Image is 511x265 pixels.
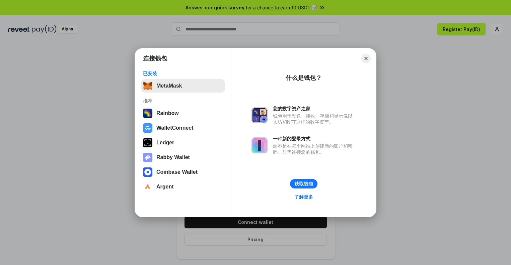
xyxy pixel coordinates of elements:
div: Coinbase Wallet [156,169,198,175]
div: Ledger [156,140,174,146]
div: Rainbow [156,110,179,116]
button: Ledger [141,136,225,149]
button: Rabby Wallet [141,151,225,164]
div: 钱包用于发送、接收、存储和显示像以太坊和NFT这样的数字资产。 [273,113,356,125]
div: 什么是钱包？ [286,74,322,82]
img: svg+xml,%3Csvg%20xmlns%3D%22http%3A%2F%2Fwww.w3.org%2F2000%2Fsvg%22%20fill%3D%22none%22%20viewBox... [251,137,268,153]
h1: 连接钱包 [143,54,167,62]
div: 而不是在每个网站上创建新的账户和密码，只需连接您的钱包。 [273,143,356,155]
img: svg+xml,%3Csvg%20width%3D%22120%22%20height%3D%22120%22%20viewBox%3D%220%200%20120%20120%22%20fil... [143,109,152,118]
img: svg+xml,%3Csvg%20xmlns%3D%22http%3A%2F%2Fwww.w3.org%2F2000%2Fsvg%22%20width%3D%2228%22%20height%3... [143,138,152,147]
a: 了解更多 [290,192,317,201]
button: MetaMask [141,79,225,93]
div: 已安装 [143,71,223,77]
div: 一种新的登录方式 [273,136,356,142]
div: 推荐 [143,98,223,104]
img: svg+xml,%3Csvg%20width%3D%2228%22%20height%3D%2228%22%20viewBox%3D%220%200%2028%2028%22%20fill%3D... [143,167,152,177]
button: Rainbow [141,107,225,120]
div: WalletConnect [156,125,194,131]
div: Argent [156,184,174,190]
button: Close [361,54,371,63]
button: Coinbase Wallet [141,165,225,179]
div: Rabby Wallet [156,154,190,160]
img: svg+xml,%3Csvg%20xmlns%3D%22http%3A%2F%2Fwww.w3.org%2F2000%2Fsvg%22%20fill%3D%22none%22%20viewBox... [251,107,268,123]
div: 了解更多 [294,194,313,200]
div: 获取钱包 [294,181,313,187]
img: svg+xml,%3Csvg%20width%3D%2228%22%20height%3D%2228%22%20viewBox%3D%220%200%2028%2028%22%20fill%3D... [143,123,152,133]
button: Argent [141,180,225,193]
img: svg+xml,%3Csvg%20xmlns%3D%22http%3A%2F%2Fwww.w3.org%2F2000%2Fsvg%22%20fill%3D%22none%22%20viewBox... [143,153,152,162]
img: svg+xml,%3Csvg%20width%3D%2228%22%20height%3D%2228%22%20viewBox%3D%220%200%2028%2028%22%20fill%3D... [143,182,152,191]
div: MetaMask [156,83,182,89]
button: 获取钱包 [290,179,317,188]
img: svg+xml,%3Csvg%20fill%3D%22none%22%20height%3D%2233%22%20viewBox%3D%220%200%2035%2033%22%20width%... [143,81,152,91]
div: 您的数字资产之家 [273,106,356,112]
button: WalletConnect [141,121,225,135]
